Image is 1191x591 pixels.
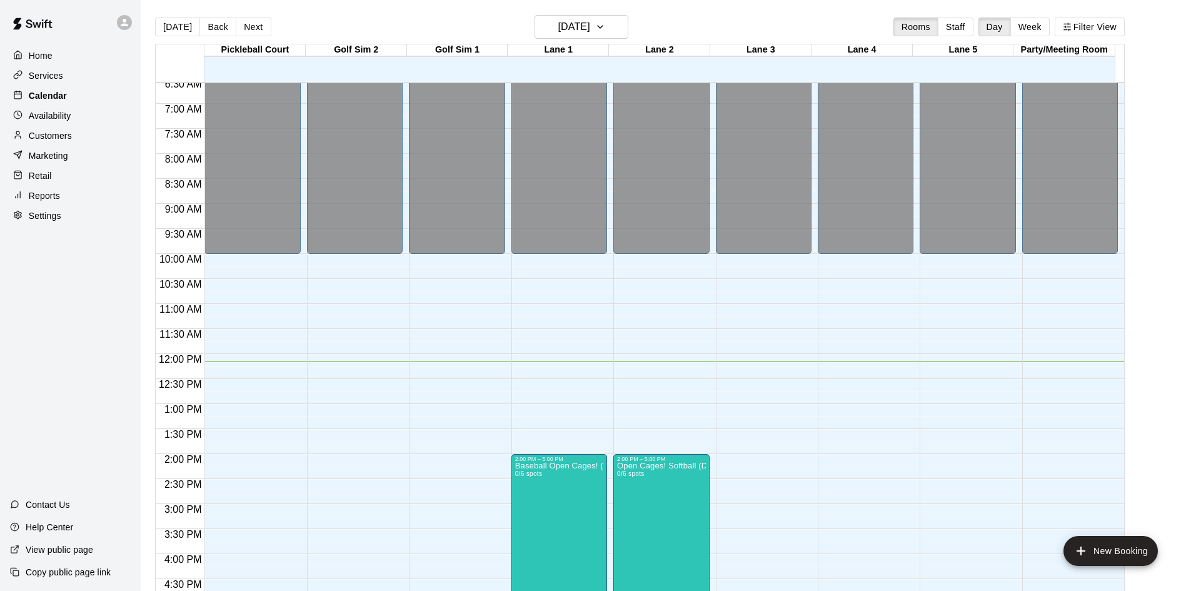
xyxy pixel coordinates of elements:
[1055,18,1125,36] button: Filter View
[10,206,131,225] a: Settings
[1013,44,1115,56] div: Party/Meeting Room
[29,149,68,162] p: Marketing
[710,44,812,56] div: Lane 3
[978,18,1011,36] button: Day
[10,186,131,205] a: Reports
[10,106,131,125] a: Availability
[938,18,973,36] button: Staff
[913,44,1014,56] div: Lane 5
[162,154,205,164] span: 8:00 AM
[29,109,71,122] p: Availability
[155,18,200,36] button: [DATE]
[29,89,67,102] p: Calendar
[10,166,131,185] a: Retail
[199,18,236,36] button: Back
[26,498,70,511] p: Contact Us
[161,454,205,465] span: 2:00 PM
[29,129,72,142] p: Customers
[162,229,205,240] span: 9:30 AM
[156,254,205,265] span: 10:00 AM
[156,354,204,365] span: 12:00 PM
[156,379,204,390] span: 12:30 PM
[161,479,205,490] span: 2:30 PM
[306,44,407,56] div: Golf Sim 2
[204,44,306,56] div: Pickleball Court
[812,44,913,56] div: Lane 4
[515,470,543,477] span: 0/6 spots filled
[617,470,645,477] span: 0/6 spots filled
[515,456,603,462] div: 2:00 PM – 5:00 PM
[26,543,93,556] p: View public page
[161,429,205,440] span: 1:30 PM
[156,329,205,340] span: 11:30 AM
[26,566,111,578] p: Copy public page link
[10,86,131,105] a: Calendar
[161,554,205,565] span: 4:00 PM
[609,44,710,56] div: Lane 2
[162,104,205,114] span: 7:00 AM
[1010,18,1050,36] button: Week
[161,504,205,515] span: 3:00 PM
[10,66,131,85] a: Services
[29,69,63,82] p: Services
[156,279,205,290] span: 10:30 AM
[236,18,271,36] button: Next
[508,44,609,56] div: Lane 1
[1063,536,1158,566] button: add
[535,15,628,39] button: [DATE]
[29,210,61,222] p: Settings
[10,46,131,65] a: Home
[617,456,705,462] div: 2:00 PM – 5:00 PM
[10,146,131,165] a: Marketing
[162,129,205,139] span: 7:30 AM
[161,529,205,540] span: 3:30 PM
[156,304,205,315] span: 11:00 AM
[162,79,205,89] span: 6:30 AM
[29,169,52,182] p: Retail
[893,18,938,36] button: Rooms
[407,44,508,56] div: Golf Sim 1
[558,18,590,36] h6: [DATE]
[162,179,205,189] span: 8:30 AM
[162,204,205,215] span: 9:00 AM
[161,579,205,590] span: 4:30 PM
[29,49,53,62] p: Home
[161,404,205,415] span: 1:00 PM
[10,126,131,145] a: Customers
[29,189,60,202] p: Reports
[26,521,73,533] p: Help Center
